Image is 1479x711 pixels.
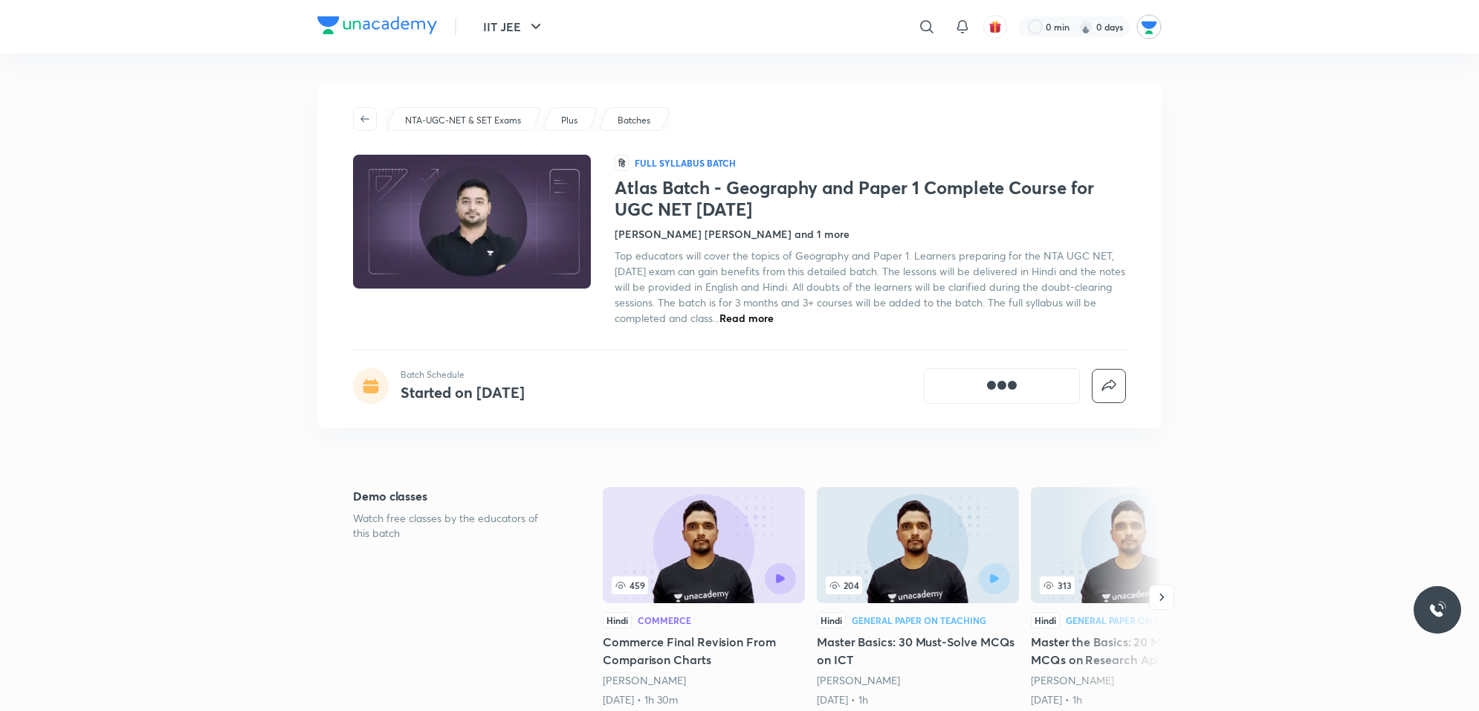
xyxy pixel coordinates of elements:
a: 204HindiGeneral Paper on TeachingMaster Basics: 30 Must-Solve MCQs on ICT[PERSON_NAME][DATE] • 1h [817,487,1019,707]
div: General Paper on Teaching [852,616,986,625]
p: Batches [618,114,650,127]
div: Hindi [1031,612,1060,628]
h1: Atlas Batch - Geography and Paper 1 Complete Course for UGC NET [DATE] [615,177,1126,220]
div: Naveen Sakh [1031,673,1233,688]
h5: Master Basics: 30 Must-Solve MCQs on ICT [817,633,1019,669]
a: Commerce Final Revision From Comparison Charts [603,487,805,707]
a: 459HindiCommerceCommerce Final Revision From Comparison Charts[PERSON_NAME][DATE] • 1h 30m [603,487,805,707]
span: 459 [612,576,648,594]
div: 26th Jun • 1h 30m [603,692,805,707]
a: Master Basics: 30 Must-Solve MCQs on ICT [817,487,1019,707]
span: Top educators will cover the topics of Geography and Paper 1. Learners preparing for the NTA UGC ... [615,248,1125,325]
a: Company Logo [317,16,437,38]
div: Naveen Sakh [817,673,1019,688]
div: 1st Aug • 1h [1031,692,1233,707]
img: Unacademy Jodhpur [1136,14,1162,39]
p: Watch free classes by the educators of this batch [353,511,555,541]
span: 204 [826,576,862,594]
p: Batch Schedule [401,368,525,382]
div: Hindi [603,612,632,628]
h4: Started on [DATE] [401,382,525,402]
h5: Commerce Final Revision From Comparison Charts [603,633,805,669]
p: Full Syllabus Batch [635,157,736,169]
div: General Paper on Teaching [1066,616,1200,625]
button: IIT JEE [474,12,554,42]
a: [PERSON_NAME] [1031,673,1114,687]
p: Plus [561,114,577,127]
img: avatar [988,20,1002,33]
p: NTA-UGC-NET & SET Exams [405,114,521,127]
div: Commerce [638,616,691,625]
img: Thumbnail [351,153,593,290]
button: [object Object] [924,368,1080,404]
a: Batches [615,114,653,127]
h4: [PERSON_NAME] [PERSON_NAME] and 1 more [615,226,849,242]
h5: Master the Basics: 20 Must-Solve MCQs on Research Aptitude [1031,633,1233,669]
h5: Demo classes [353,487,555,505]
img: streak [1078,19,1093,34]
div: 30th Jul • 1h [817,692,1019,707]
a: 313HindiGeneral Paper on TeachingMaster the Basics: 20 Must-Solve MCQs on Research Aptitude[PERSO... [1031,487,1233,707]
button: avatar [983,15,1007,39]
a: NTA-UGC-NET & SET Exams [403,114,524,127]
span: हि [615,155,629,171]
div: Hindi [817,612,846,628]
img: ttu [1428,601,1446,619]
a: Master the Basics: 20 Must-Solve MCQs on Research Aptitude [1031,487,1233,707]
a: [PERSON_NAME] [603,673,686,687]
span: 313 [1040,576,1075,594]
img: Company Logo [317,16,437,34]
div: Naveen Sakh [603,673,805,688]
a: Plus [559,114,580,127]
a: [PERSON_NAME] [817,673,900,687]
span: Read more [719,311,774,325]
